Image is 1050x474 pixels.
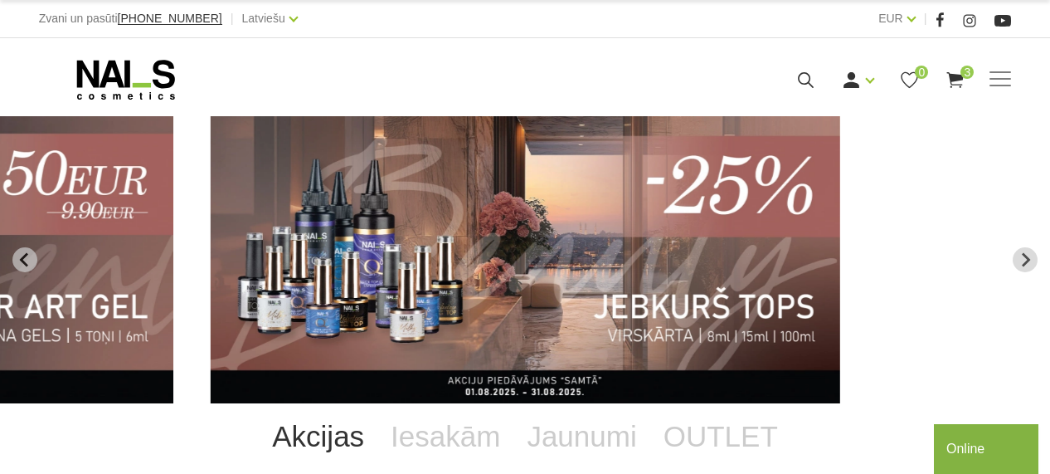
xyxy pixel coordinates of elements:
a: Akcijas [259,403,377,470]
span: | [231,8,234,29]
button: Next slide [1013,247,1038,272]
a: [PHONE_NUMBER] [118,12,222,25]
span: 3 [960,66,974,79]
a: OUTLET [650,403,791,470]
iframe: chat widget [934,421,1042,474]
a: 0 [899,70,920,90]
button: Previous slide [12,247,37,272]
li: 6 of 12 [210,116,840,403]
a: Latviešu [242,8,285,28]
span: 0 [915,66,928,79]
div: Zvani un pasūti [39,8,222,29]
a: Jaunumi [513,403,649,470]
span: | [924,8,927,29]
a: EUR [878,8,903,28]
a: 3 [945,70,965,90]
a: Iesakām [377,403,513,470]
